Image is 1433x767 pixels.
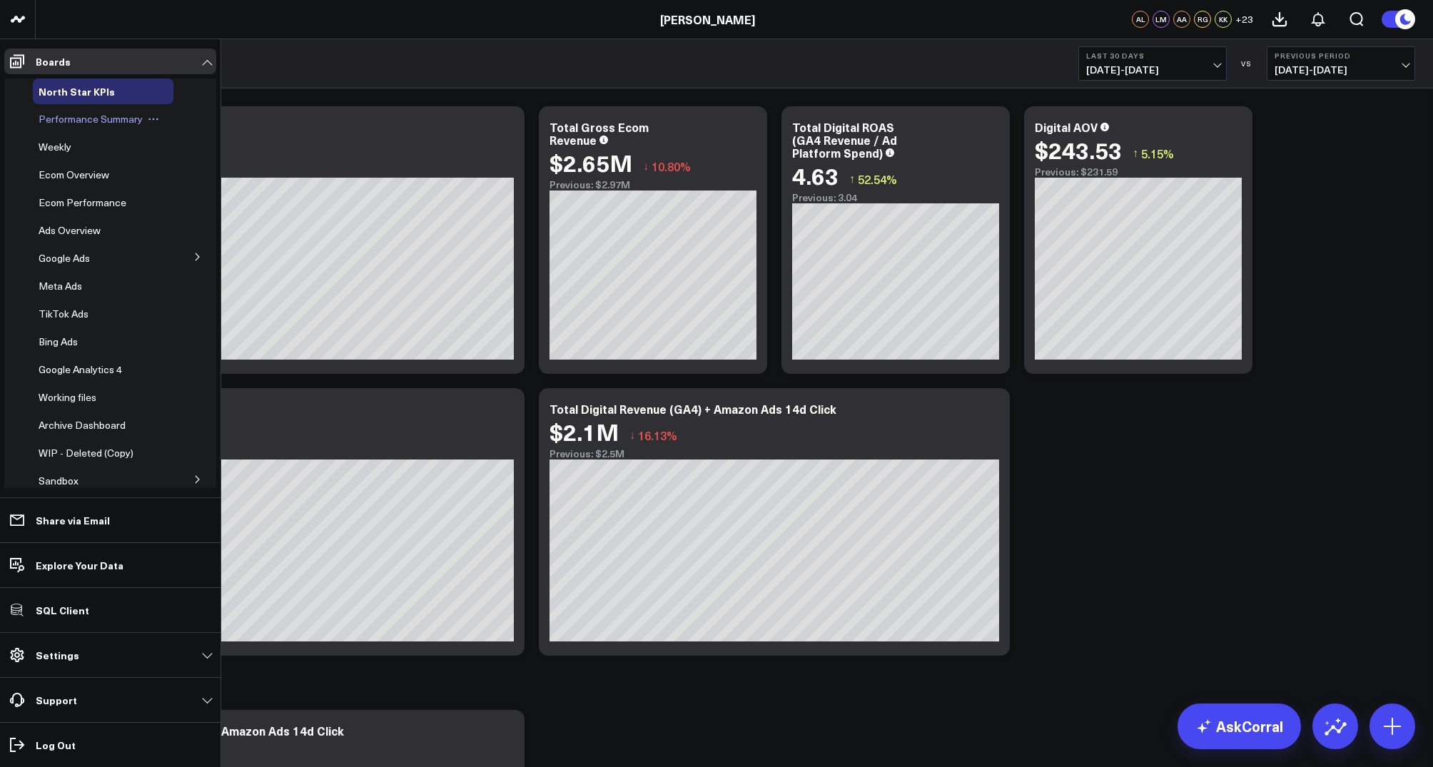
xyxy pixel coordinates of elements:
[660,11,755,27] a: [PERSON_NAME]
[1133,144,1138,163] span: ↑
[1234,59,1260,68] div: VS
[39,223,101,237] span: Ads Overview
[39,390,96,404] span: Working files
[643,157,649,176] span: ↓
[1267,46,1415,81] button: Previous Period[DATE]-[DATE]
[39,140,71,153] span: Weekly
[39,168,109,181] span: Ecom Overview
[36,649,79,661] p: Settings
[1194,11,1211,28] div: RG
[36,694,77,706] p: Support
[1086,64,1219,76] span: [DATE] - [DATE]
[1078,46,1227,81] button: Last 30 Days[DATE]-[DATE]
[39,279,82,293] span: Meta Ads
[39,251,90,265] span: Google Ads
[39,195,126,209] span: Ecom Performance
[550,448,999,459] div: Previous: $2.5M
[1215,11,1232,28] div: KK
[36,559,123,571] p: Explore Your Data
[1035,137,1122,163] div: $243.53
[638,427,677,443] span: 16.13%
[36,739,76,751] p: Log Out
[550,179,756,191] div: Previous: $2.97M
[39,475,79,487] a: Sandbox
[39,335,78,348] span: Bing Ads
[64,166,514,178] div: Previous: $822.92k
[550,401,836,417] div: Total Digital Revenue (GA4) + Amazon Ads 14d Click
[652,158,691,174] span: 10.80%
[39,364,122,375] a: Google Analytics 4
[39,280,82,292] a: Meta Ads
[849,170,855,188] span: ↑
[1035,166,1242,178] div: Previous: $231.59
[39,253,90,264] a: Google Ads
[792,192,999,203] div: Previous: 3.04
[39,362,122,376] span: Google Analytics 4
[39,86,115,97] a: North Star KPIs
[39,392,96,403] a: Working files
[39,418,126,432] span: Archive Dashboard
[1178,703,1301,749] a: AskCorral
[4,597,216,623] a: SQL Client
[39,307,88,320] span: TikTok Ads
[550,119,649,148] div: Total Gross Ecom Revenue
[1173,11,1190,28] div: AA
[1235,14,1253,24] span: + 23
[39,113,143,125] a: Performance Summary
[39,225,101,236] a: Ads Overview
[39,197,126,208] a: Ecom Performance
[39,141,71,153] a: Weekly
[1275,64,1407,76] span: [DATE] - [DATE]
[792,119,897,161] div: Total Digital ROAS (GA4 Revenue / Ad Platform Spend)
[39,447,133,459] a: WIP - Deleted (Copy)
[4,732,216,758] a: Log Out
[64,448,514,459] div: Previous: 639.42k
[39,336,78,347] a: Bing Ads
[36,604,89,616] p: SQL Client
[792,163,839,188] div: 4.63
[550,150,632,176] div: $2.65M
[39,446,133,459] span: WIP - Deleted (Copy)
[1275,51,1407,60] b: Previous Period
[39,84,115,98] span: North Star KPIs
[36,514,110,526] p: Share via Email
[39,308,88,320] a: TikTok Ads
[1035,119,1098,135] div: Digital AOV
[39,474,79,487] span: Sandbox
[39,169,109,181] a: Ecom Overview
[1235,11,1253,28] button: +23
[36,56,71,67] p: Boards
[39,420,126,431] a: Archive Dashboard
[1086,51,1219,60] b: Last 30 Days
[1141,146,1174,161] span: 5.15%
[858,171,897,187] span: 52.54%
[629,426,635,445] span: ↓
[1153,11,1170,28] div: LM
[39,112,143,126] span: Performance Summary
[1132,11,1149,28] div: AL
[550,419,619,445] div: $2.1M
